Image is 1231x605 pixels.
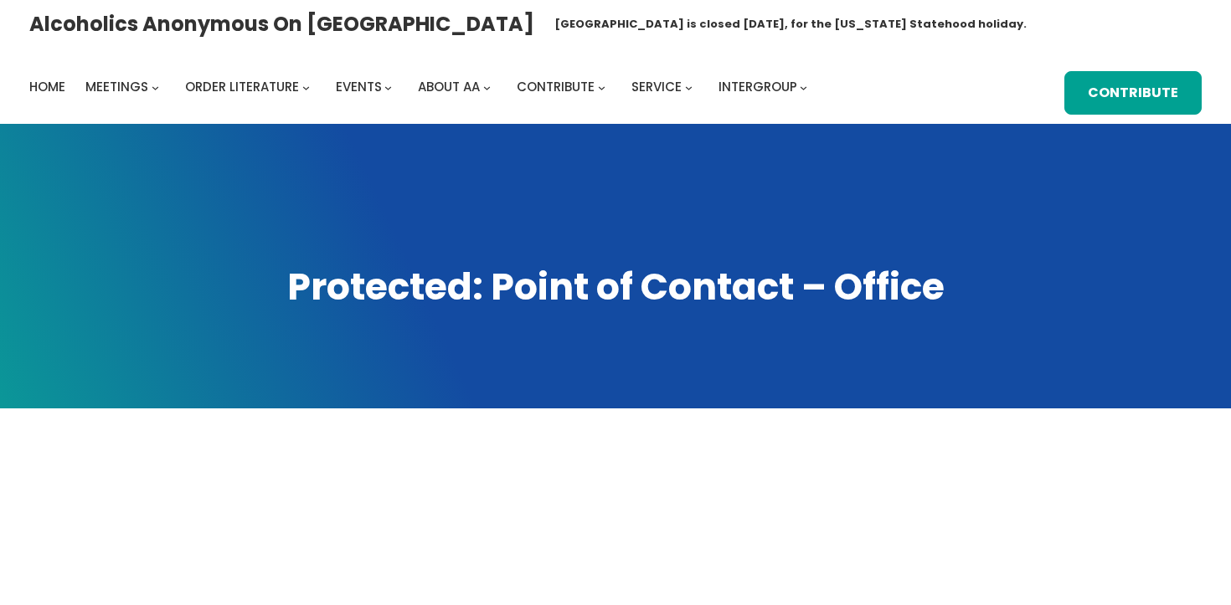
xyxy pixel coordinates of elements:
button: Events submenu [384,83,392,90]
button: Service submenu [685,83,693,90]
a: Events [336,75,382,99]
a: About AA [418,75,480,99]
span: Contribute [517,78,595,95]
span: Home [29,78,65,95]
a: Home [29,75,65,99]
span: Events [336,78,382,95]
span: Order Literature [185,78,299,95]
a: Intergroup [719,75,797,99]
a: Contribute [517,75,595,99]
span: Intergroup [719,78,797,95]
button: Meetings submenu [152,83,159,90]
button: About AA submenu [483,83,491,90]
button: Order Literature submenu [302,83,310,90]
span: About AA [418,78,480,95]
a: Alcoholics Anonymous on [GEOGRAPHIC_DATA] [29,6,534,42]
span: Service [631,78,682,95]
span: Meetings [85,78,148,95]
a: Meetings [85,75,148,99]
button: Contribute submenu [598,83,605,90]
button: Intergroup submenu [800,83,807,90]
h1: Protected: Point of Contact – Office [29,262,1202,312]
h1: [GEOGRAPHIC_DATA] is closed [DATE], for the [US_STATE] Statehood holiday. [554,16,1027,33]
nav: Intergroup [29,75,813,99]
a: Service [631,75,682,99]
a: Contribute [1064,71,1202,115]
